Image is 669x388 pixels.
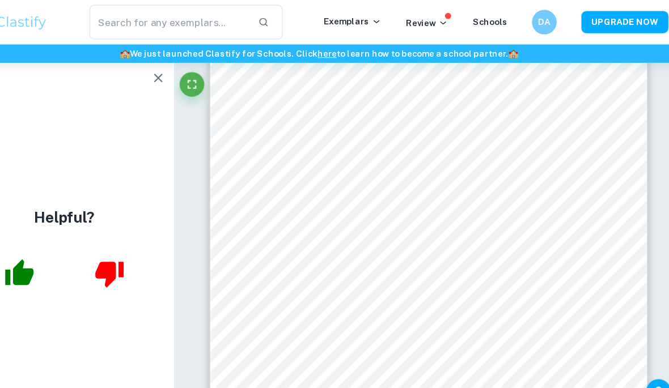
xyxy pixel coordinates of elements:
[414,15,453,27] p: Review
[635,348,658,371] button: Help and Feedback
[151,45,161,54] span: 🏫
[339,14,392,26] p: Exemplars
[206,66,229,89] button: Fullscreen
[14,9,86,32] img: Clastify logo
[530,9,553,32] button: DA
[2,43,667,56] h6: We just launched Clastify for Schools. Click to learn how to become a school partner.
[476,16,507,25] a: Schools
[73,190,128,210] h4: Helpful?
[333,45,351,54] a: here
[535,14,548,27] h6: DA
[575,10,655,31] button: UPGRADE NOW
[124,5,269,36] input: Search for any exemplars...
[509,45,518,54] span: 🏫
